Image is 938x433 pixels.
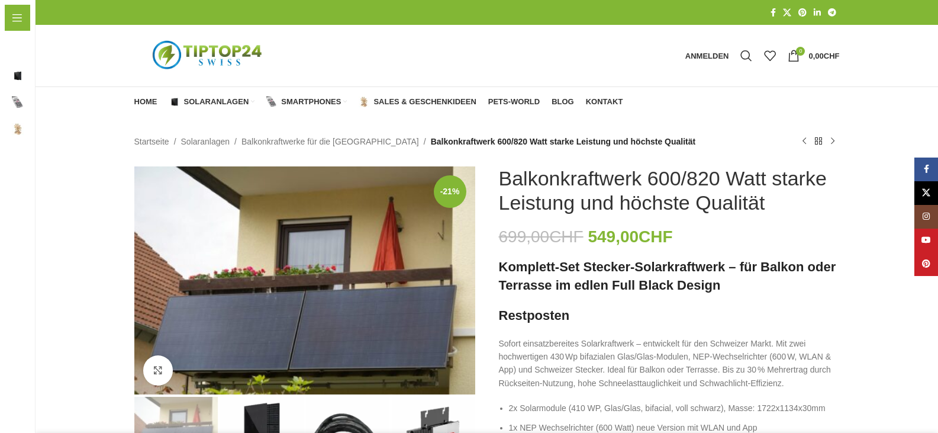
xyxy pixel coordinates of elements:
[169,90,255,114] a: Solaranlagen
[266,97,277,107] img: Smartphones
[359,97,369,107] img: Sales & Geschenkideen
[795,5,810,21] a: Pinterest Social Link
[808,52,839,60] bdi: 0,00
[12,123,24,135] img: Sales & Geschenkideen
[266,90,347,114] a: Smartphones
[134,135,696,148] nav: Breadcrumb
[796,47,805,56] span: 0
[767,5,779,21] a: Facebook Social Link
[552,97,574,107] span: Blog
[12,39,35,60] span: Home
[914,252,938,276] a: Pinterest Social Link
[679,44,735,68] a: Anmelden
[431,135,696,148] span: Balkonkraftwerk 600/820 Watt starke Leistung und höchste Qualität
[826,134,840,149] a: Nächstes Produkt
[434,175,466,208] span: -21%
[914,181,938,205] a: X Social Link
[734,44,758,68] a: Suche
[914,158,938,181] a: Facebook Social Link
[169,97,180,107] img: Solaranlagen
[810,5,824,21] a: LinkedIn Social Link
[30,118,123,140] span: Sales & Geschenkideen
[12,97,24,108] img: Smartphones
[488,97,540,107] span: Pets-World
[12,198,43,220] span: Kontakt
[499,259,836,293] strong: Komplett-Set Stecker-Solarkraftwerk – für Balkon oder Terrasse im edlen Full Black Design
[30,92,82,113] span: Smartphones
[12,70,24,82] img: Solaranlagen
[586,97,623,107] span: Kontakt
[586,90,623,114] a: Kontakt
[549,227,584,246] span: CHF
[359,90,476,114] a: Sales & Geschenkideen
[758,44,782,68] div: Meine Wunschliste
[181,135,230,148] a: Solaranlagen
[12,172,30,193] span: Blog
[782,44,845,68] a: 0 0,00CHF
[552,90,574,114] a: Blog
[914,205,938,229] a: Instagram Social Link
[184,97,249,107] span: Solaranlagen
[373,97,476,107] span: Sales & Geschenkideen
[12,145,56,166] span: Pets-World
[588,227,672,246] bdi: 549,00
[241,135,419,148] a: Balkonkraftwerke für die [GEOGRAPHIC_DATA]
[685,52,729,60] span: Anmelden
[499,227,584,246] bdi: 699,00
[488,90,540,114] a: Pets-World
[914,229,938,252] a: YouTube Social Link
[281,97,341,107] span: Smartphones
[499,308,570,323] strong: Restposten
[134,50,282,60] a: Logo der Website
[639,227,673,246] span: CHF
[134,135,169,148] a: Startseite
[134,166,475,394] img: Balkonkraftwerke für die Schweiz2_XL
[30,65,82,86] span: Solaranlagen
[779,5,795,21] a: X Social Link
[128,90,629,114] div: Hauptnavigation
[499,337,840,390] p: Sofort einsatzbereites Solarkraftwerk – entwickelt für den Schweizer Markt. Mit zwei hochwertigen...
[824,52,840,60] span: CHF
[28,11,50,24] span: Menü
[824,5,840,21] a: Telegram Social Link
[499,166,840,215] h1: Balkonkraftwerk 600/820 Watt starke Leistung und höchste Qualität
[509,402,840,415] li: 2x Solarmodule (410 WP, Glas/Glas, bifacial, voll schwarz), Masse: 1722x1134x30mm
[797,134,811,149] a: Vorheriges Produkt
